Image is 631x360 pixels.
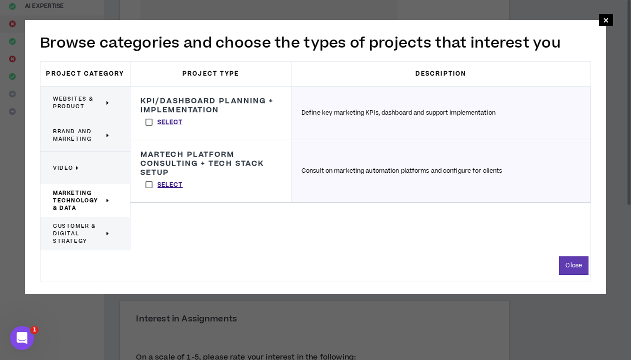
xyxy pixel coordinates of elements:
span: Brand and Marketing [53,128,104,143]
h3: Martech Platform Consulting + Tech Stack Setup [140,150,281,177]
p: Select [157,118,183,127]
p: Consult on marketing automation platforms and configure for clients [301,167,502,176]
span: Video [53,164,73,172]
h3: Project Category [40,62,130,86]
p: Select [157,181,183,190]
p: Define key marketing KPIs, dashboard and support implementation [301,109,495,118]
button: Close [559,256,588,275]
h3: KPI/Dashboard Planning + Implementation [140,97,281,115]
span: Marketing Technology & Data [53,189,104,212]
h3: Description [291,62,590,86]
iframe: Intercom live chat [10,326,34,350]
span: × [603,14,609,26]
span: Customer & Digital Strategy [53,222,104,245]
h3: Project Type [130,62,291,86]
h2: Browse categories and choose the types of projects that interest you [40,33,591,54]
span: Websites & Product [53,95,104,110]
span: 1 [30,326,38,334]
